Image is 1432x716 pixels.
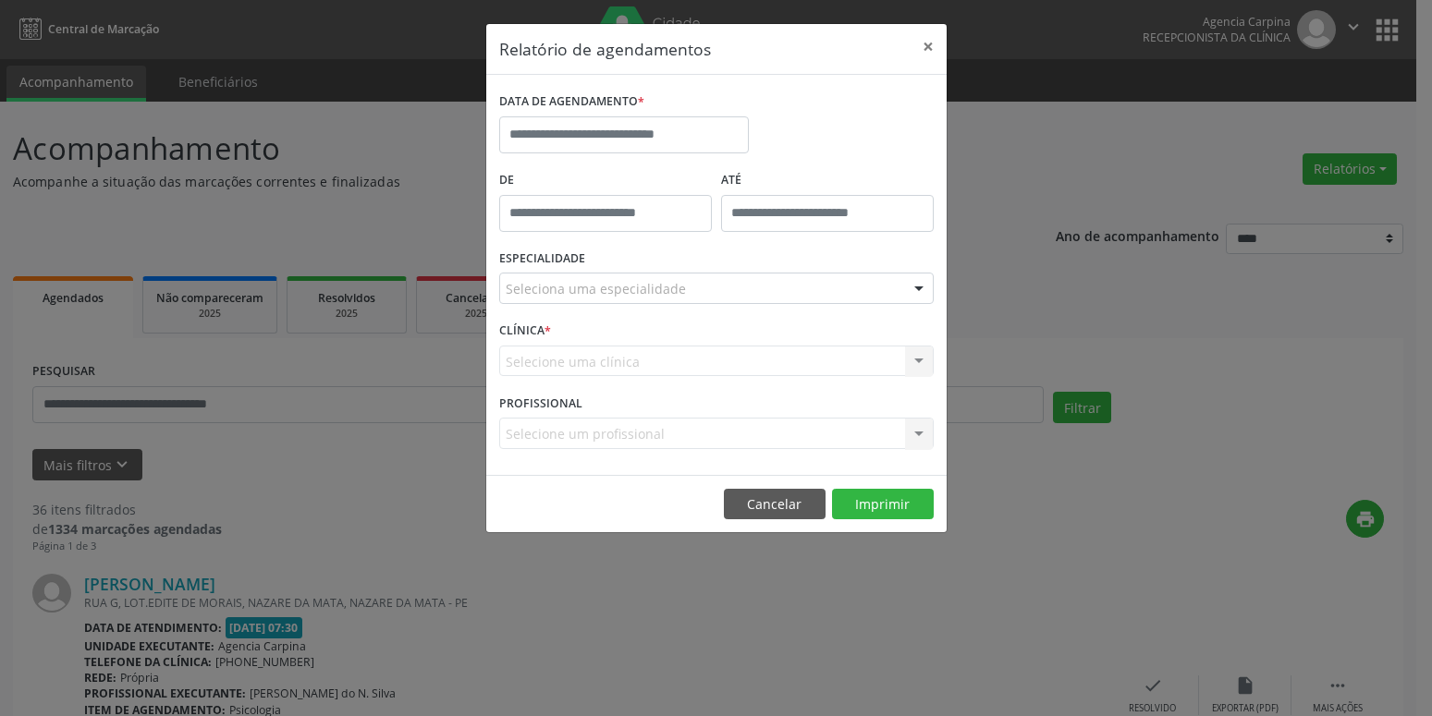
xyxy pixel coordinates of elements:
label: CLÍNICA [499,317,551,346]
label: PROFISSIONAL [499,389,582,418]
label: De [499,166,712,195]
label: ATÉ [721,166,934,195]
button: Close [910,24,947,69]
button: Cancelar [724,489,826,520]
span: Seleciona uma especialidade [506,279,686,298]
label: ESPECIALIDADE [499,245,585,273]
label: DATA DE AGENDAMENTO [499,88,644,116]
button: Imprimir [832,489,934,520]
h5: Relatório de agendamentos [499,37,711,61]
